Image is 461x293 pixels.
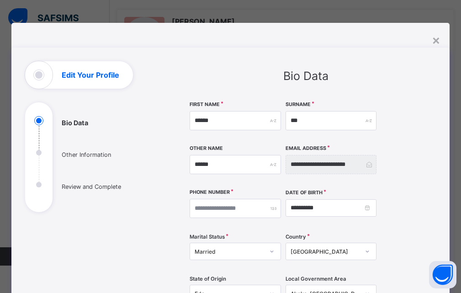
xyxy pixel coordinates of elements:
[286,101,311,107] label: Surname
[286,276,346,282] span: Local Government Area
[190,276,226,282] span: State of Origin
[62,71,119,79] h1: Edit Your Profile
[429,261,456,288] button: Open asap
[190,145,223,151] label: Other Name
[190,101,220,107] label: First Name
[190,234,225,240] span: Marital Status
[286,145,326,151] label: Email Address
[195,248,264,255] div: Married
[190,189,230,195] label: Phone Number
[432,32,440,48] div: ×
[286,190,323,196] label: Date of Birth
[283,69,329,83] span: Bio Data
[286,234,306,240] span: Country
[291,248,360,255] div: [GEOGRAPHIC_DATA]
